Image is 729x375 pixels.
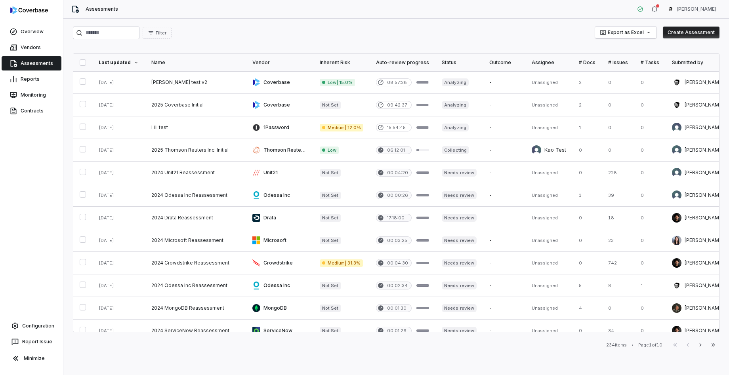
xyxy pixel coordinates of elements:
[2,56,61,70] a: Assessments
[483,139,525,162] td: -
[143,27,172,39] button: Filter
[672,78,681,87] img: Gus Cuddy avatar
[672,258,681,268] img: Clarence Chio avatar
[532,59,566,66] div: Assignee
[483,207,525,229] td: -
[672,168,681,177] img: Zi Chong Kao avatar
[483,274,525,297] td: -
[483,297,525,320] td: -
[608,59,628,66] div: # Issues
[2,72,61,86] a: Reports
[156,30,166,36] span: Filter
[606,342,627,348] div: 234 items
[2,104,61,118] a: Contracts
[3,350,60,366] button: Minimize
[632,342,634,348] div: •
[483,184,525,207] td: -
[2,40,61,55] a: Vendors
[320,59,363,66] div: Inherent Risk
[667,6,674,12] img: Gus Cuddy avatar
[579,59,595,66] div: # Docs
[595,27,656,38] button: Export as Excel
[483,162,525,184] td: -
[672,281,681,290] img: Gus Cuddy avatar
[483,252,525,274] td: -
[3,319,60,333] a: Configuration
[483,116,525,139] td: -
[672,236,681,245] img: Anna Chen avatar
[99,59,139,66] div: Last updated
[483,229,525,252] td: -
[672,100,681,110] img: Gus Cuddy avatar
[252,59,307,66] div: Vendor
[662,3,721,15] button: Gus Cuddy avatar[PERSON_NAME]
[376,59,429,66] div: Auto-review progress
[672,190,681,200] img: Zi Chong Kao avatar
[2,25,61,39] a: Overview
[672,145,681,155] img: Zi Chong Kao avatar
[677,6,716,12] span: [PERSON_NAME]
[672,326,681,335] img: Clarence Chio avatar
[483,94,525,116] td: -
[489,59,519,66] div: Outcome
[532,145,541,155] img: Kao Test avatar
[672,213,681,223] img: Clarence Chio avatar
[672,123,681,132] img: Lili Jiang avatar
[2,88,61,102] a: Monitoring
[672,303,681,313] img: Jen Hsin avatar
[10,6,48,14] img: logo-D7KZi-bG.svg
[3,335,60,349] button: Report Issue
[638,342,662,348] div: Page 1 of 10
[672,59,723,66] div: Submitted by
[151,59,240,66] div: Name
[641,59,659,66] div: # Tasks
[442,59,476,66] div: Status
[663,27,719,38] button: Create Assessment
[483,71,525,94] td: -
[86,6,118,12] span: Assessments
[483,320,525,342] td: -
